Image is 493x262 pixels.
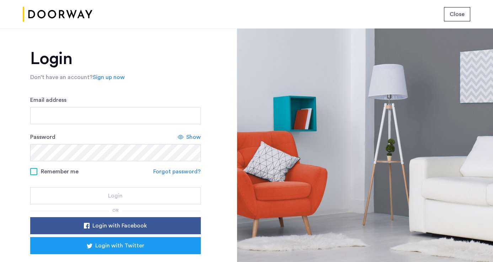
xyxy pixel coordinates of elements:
h1: Login [30,50,201,67]
img: logo [23,1,92,28]
span: Remember me [41,167,79,176]
button: button [30,237,201,254]
button: button [444,7,470,21]
a: Sign up now [93,73,125,82]
label: Password [30,133,55,141]
span: Login [108,192,123,200]
span: Login with Twitter [95,241,144,250]
label: Email address [30,96,66,104]
span: Show [186,133,201,141]
button: button [30,217,201,234]
a: Forgot password? [153,167,201,176]
span: or [112,208,119,213]
button: button [30,187,201,204]
span: Don’t have an account? [30,74,93,80]
span: Close [450,10,465,19]
span: Login with Facebook [92,221,147,230]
